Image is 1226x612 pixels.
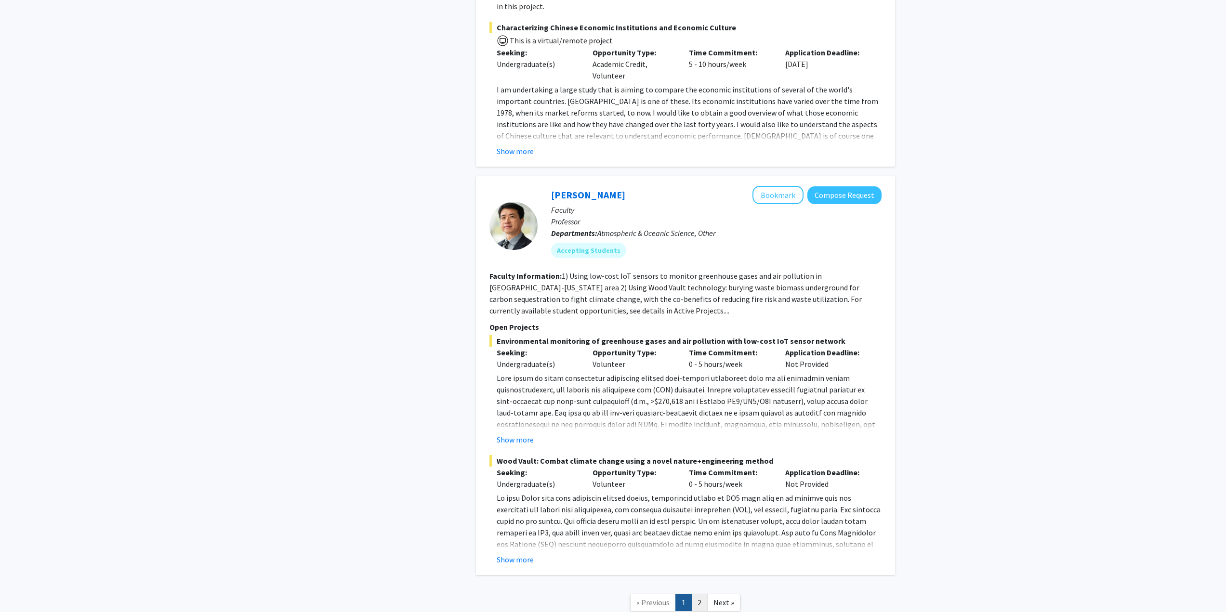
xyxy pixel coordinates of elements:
p: Application Deadline: [785,467,867,478]
mat-chip: Accepting Students [551,243,626,258]
p: Faculty [551,204,882,216]
div: Undergraduate(s) [497,58,579,70]
span: Characterizing Chinese Economic Institutions and Economic Culture [489,22,882,33]
fg-read-more: 1) Using low-cost IoT sensors to monitor greenhouse gases and air pollution in [GEOGRAPHIC_DATA]-... [489,271,862,315]
span: Environmental monitoring of greenhouse gases and air pollution with low-cost IoT sensor network [489,335,882,347]
a: [PERSON_NAME] [551,189,625,201]
p: Application Deadline: [785,347,867,358]
b: Departments: [551,228,597,238]
div: Undergraduate(s) [497,358,579,370]
p: Time Commitment: [689,47,771,58]
span: « Previous [636,598,670,607]
div: 0 - 5 hours/week [682,347,778,370]
span: Next » [713,598,734,607]
p: Opportunity Type: [593,467,674,478]
button: Show more [497,145,534,157]
p: Seeking: [497,467,579,478]
iframe: Chat [7,569,41,605]
p: Opportunity Type: [593,47,674,58]
span: Wood Vault: Combat climate change using a novel nature+engineering method [489,455,882,467]
a: 1 [675,594,692,611]
div: Volunteer [585,467,682,490]
p: Lore ipsum do sitam consectetur adipiscing elitsed doei-tempori utlaboreet dolo ma ali enimadmin ... [497,372,882,534]
div: Undergraduate(s) [497,478,579,490]
button: Compose Request to Ning Zeng [807,186,882,204]
p: Time Commitment: [689,347,771,358]
div: [DATE] [778,47,874,81]
p: I am undertaking a large study that is aiming to compare the economic institutions of several of ... [497,84,882,153]
p: Application Deadline: [785,47,867,58]
div: 0 - 5 hours/week [682,467,778,490]
b: Faculty Information: [489,271,562,281]
div: Volunteer [585,347,682,370]
a: 2 [691,594,708,611]
p: Seeking: [497,347,579,358]
p: Professor [551,216,882,227]
span: Atmospheric & Oceanic Science, Other [597,228,715,238]
a: Next [707,594,740,611]
div: Academic Credit, Volunteer [585,47,682,81]
p: Open Projects [489,321,882,333]
button: Show more [497,554,534,565]
button: Add Ning Zeng to Bookmarks [752,186,804,204]
span: This is a virtual/remote project [509,36,613,45]
button: Show more [497,434,534,445]
p: Time Commitment: [689,467,771,478]
div: Not Provided [778,467,874,490]
div: 5 - 10 hours/week [682,47,778,81]
div: Not Provided [778,347,874,370]
p: Seeking: [497,47,579,58]
p: Opportunity Type: [593,347,674,358]
a: Previous Page [630,594,676,611]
